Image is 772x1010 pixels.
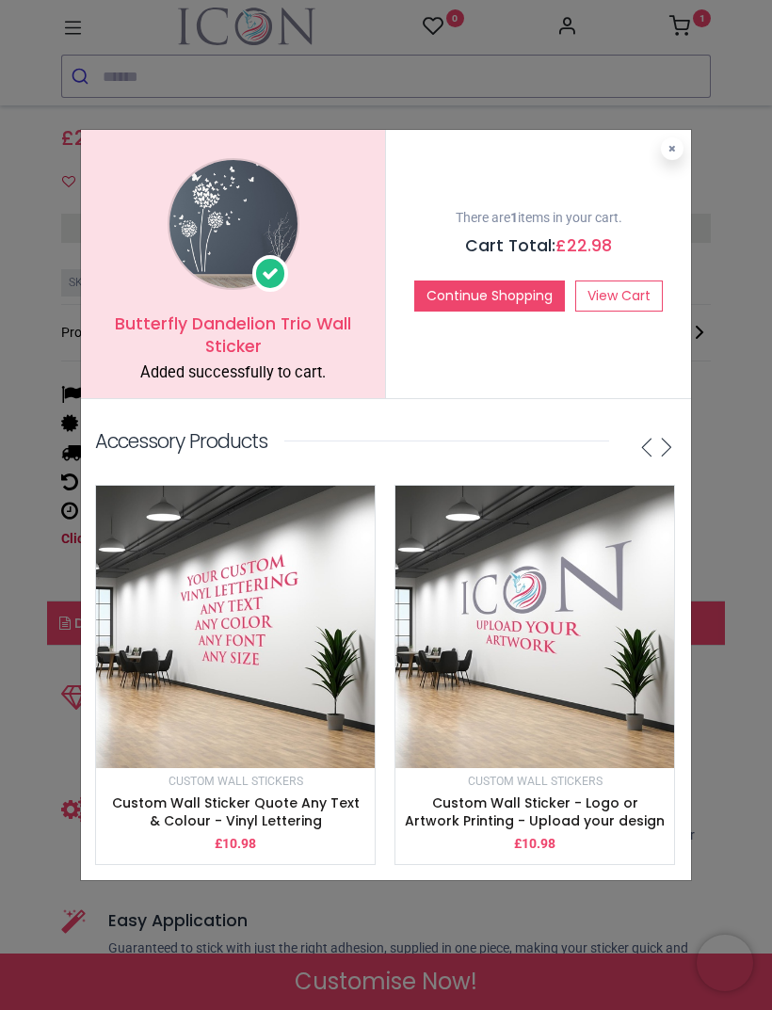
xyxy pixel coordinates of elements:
[468,775,603,788] small: Custom Wall Stickers
[112,794,360,831] a: Custom Wall Sticker Quote Any Text & Colour - Vinyl Lettering
[215,835,256,854] p: £
[95,313,371,359] h5: Butterfly Dandelion Trio Wall Sticker
[522,836,555,851] span: 10.98
[400,234,677,258] h5: Cart Total:
[169,773,303,788] a: Custom Wall Stickers
[510,210,518,225] b: 1
[405,794,665,831] a: Custom Wall Sticker - Logo or Artwork Printing - Upload your design
[575,281,663,313] a: View Cart
[168,158,299,290] img: image_1024
[395,486,674,768] img: image_512
[567,234,612,257] span: 22.98
[414,281,565,313] button: Continue Shopping
[95,427,267,455] p: Accessory Products
[95,362,371,384] div: Added successfully to cart.
[400,209,677,228] p: There are items in your cart.
[468,773,603,788] a: Custom Wall Stickers
[169,775,303,788] small: Custom Wall Stickers
[555,234,612,257] span: £
[514,835,555,854] p: £
[96,486,375,768] img: image_512
[222,836,256,851] span: 10.98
